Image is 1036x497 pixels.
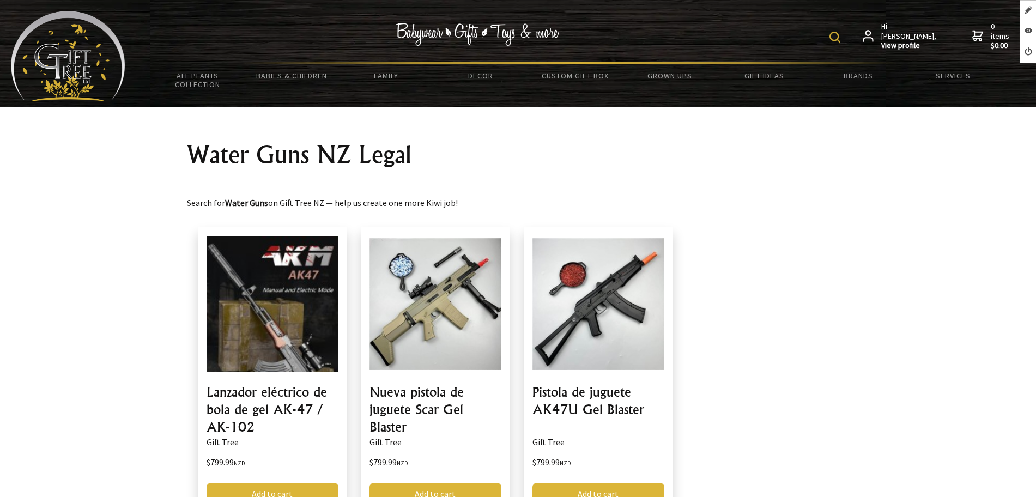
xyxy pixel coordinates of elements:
a: Hi [PERSON_NAME],View profile [863,22,937,51]
a: Babies & Children [245,64,339,87]
img: Babyware - Gifts - Toys and more... [11,11,125,101]
strong: View profile [881,41,937,51]
strong: Water Guns [225,197,268,208]
a: Family [339,64,433,87]
a: 0 items$0.00 [972,22,1011,51]
a: Services [906,64,1000,87]
h1: Water Guns NZ Legal [187,142,850,168]
a: Decor [433,64,528,87]
a: All Plants Collection [150,64,245,96]
img: Babywear - Gifts - Toys & more [396,23,559,46]
a: Gift Ideas [717,64,811,87]
span: 0 items [991,21,1011,51]
span: Hi [PERSON_NAME], [881,22,937,51]
strong: $0.00 [991,41,1011,51]
a: Custom Gift Box [528,64,622,87]
img: product search [829,32,840,43]
p: Search for on Gift Tree NZ — help us create one more Kiwi job! [187,183,850,209]
a: Grown Ups [622,64,717,87]
a: Brands [811,64,906,87]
